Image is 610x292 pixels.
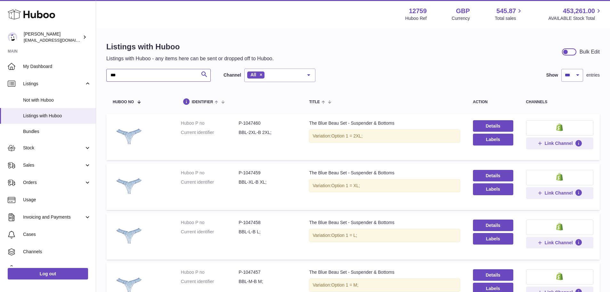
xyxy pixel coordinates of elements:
[563,7,595,15] span: 453,261.00
[556,223,563,230] img: shopify-small.png
[473,183,513,195] button: Labels
[23,214,84,220] span: Invoicing and Payments
[181,120,239,126] dt: Huboo P no
[24,31,81,43] div: [PERSON_NAME]
[181,269,239,275] dt: Huboo P no
[331,233,357,238] span: Option 1 = L;
[23,249,91,255] span: Channels
[331,133,363,138] span: Option 1 = 2XL;
[239,179,296,185] dd: BBL-XL-B XL;
[473,269,513,281] a: Details
[526,187,593,199] button: Link Channel
[181,170,239,176] dt: Huboo P no
[580,48,600,55] div: Bulk Edit
[495,7,523,21] a: 545.87 Total sales
[452,15,470,21] div: Currency
[545,140,573,146] span: Link Channel
[473,100,513,104] div: action
[548,7,602,21] a: 453,261.00 AVAILABLE Stock Total
[106,42,274,52] h1: Listings with Huboo
[545,190,573,196] span: Link Channel
[526,138,593,149] button: Link Channel
[8,32,17,42] img: internalAdmin-12759@internal.huboo.com
[309,269,460,275] div: The Blue Beau Set - Suspender & Bottoms
[239,220,296,226] dd: P-1047458
[456,7,470,15] strong: GBP
[23,63,91,70] span: My Dashboard
[548,15,602,21] span: AVAILABLE Stock Total
[23,197,91,203] span: Usage
[495,15,523,21] span: Total sales
[586,72,600,78] span: entries
[556,123,563,131] img: shopify-small.png
[113,100,134,104] span: Huboo no
[23,113,91,119] span: Listings with Huboo
[239,229,296,235] dd: BBL-L-B L;
[23,81,84,87] span: Listings
[556,173,563,181] img: shopify-small.png
[309,120,460,126] div: The Blue Beau Set - Suspender & Bottoms
[23,145,84,151] span: Stock
[526,100,593,104] div: channels
[239,170,296,176] dd: P-1047459
[309,100,320,104] span: title
[473,220,513,231] a: Details
[309,229,460,242] div: Variation:
[23,231,91,238] span: Cases
[309,220,460,226] div: The Blue Beau Set - Suspender & Bottoms
[473,134,513,145] button: Labels
[250,72,256,77] span: All
[405,15,427,21] div: Huboo Ref
[473,170,513,181] a: Details
[23,129,91,135] span: Bundles
[181,220,239,226] dt: Huboo P no
[113,170,145,202] img: The Blue Beau Set - Suspender & Bottoms
[239,120,296,126] dd: P-1047460
[331,282,358,288] span: Option 1 = M;
[239,269,296,275] dd: P-1047457
[23,162,84,168] span: Sales
[192,100,213,104] span: identifier
[23,266,91,272] span: Settings
[106,55,274,62] p: Listings with Huboo - any items here can be sent or dropped off to Huboo.
[556,272,563,280] img: shopify-small.png
[545,240,573,246] span: Link Channel
[409,7,427,15] strong: 12759
[181,129,239,136] dt: Current identifier
[23,179,84,186] span: Orders
[181,279,239,285] dt: Current identifier
[309,279,460,292] div: Variation:
[331,183,360,188] span: Option 1 = XL;
[473,120,513,132] a: Details
[23,97,91,103] span: Not with Huboo
[526,237,593,248] button: Link Channel
[181,179,239,185] dt: Current identifier
[239,129,296,136] dd: BBL-2XL-B 2XL;
[239,279,296,285] dd: BBL-M-B M;
[546,72,558,78] label: Show
[473,233,513,245] button: Labels
[113,220,145,252] img: The Blue Beau Set - Suspender & Bottoms
[224,72,241,78] label: Channel
[309,179,460,192] div: Variation:
[24,38,94,43] span: [EMAIL_ADDRESS][DOMAIN_NAME]
[309,129,460,143] div: Variation:
[113,120,145,152] img: The Blue Beau Set - Suspender & Bottoms
[496,7,516,15] span: 545.87
[181,229,239,235] dt: Current identifier
[8,268,88,279] a: Log out
[309,170,460,176] div: The Blue Beau Set - Suspender & Bottoms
